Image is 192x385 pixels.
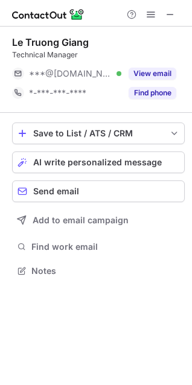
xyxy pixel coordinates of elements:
[129,68,176,80] button: Reveal Button
[12,262,185,279] button: Notes
[12,209,185,231] button: Add to email campaign
[33,186,79,196] span: Send email
[12,49,185,60] div: Technical Manager
[33,129,164,138] div: Save to List / ATS / CRM
[129,87,176,99] button: Reveal Button
[12,122,185,144] button: save-profile-one-click
[29,68,112,79] span: ***@[DOMAIN_NAME]
[12,151,185,173] button: AI write personalized message
[31,241,180,252] span: Find work email
[12,180,185,202] button: Send email
[12,7,85,22] img: ContactOut v5.3.10
[31,266,180,276] span: Notes
[33,215,129,225] span: Add to email campaign
[12,238,185,255] button: Find work email
[12,36,89,48] div: Le Truong Giang
[33,157,162,167] span: AI write personalized message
